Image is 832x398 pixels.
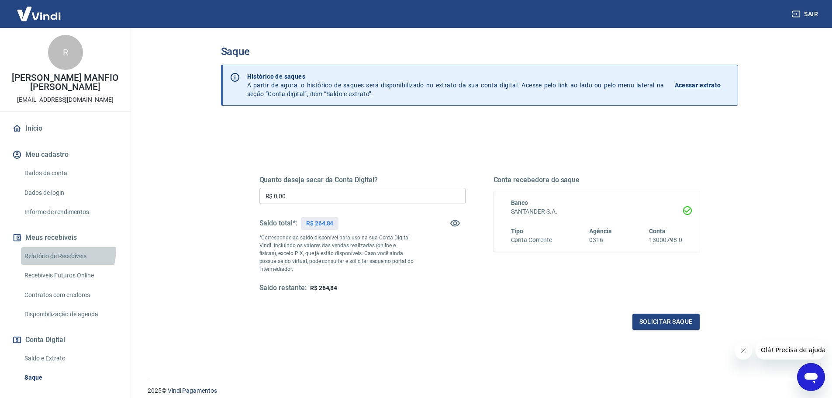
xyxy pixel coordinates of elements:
[259,284,307,293] h5: Saldo restante:
[10,330,120,350] button: Conta Digital
[5,6,73,13] span: Olá! Precisa de ajuda?
[247,72,664,98] p: A partir de agora, o histórico de saques será disponibilizado no extrato da sua conta digital. Ac...
[589,235,612,245] h6: 0316
[21,247,120,265] a: Relatório de Recebíveis
[259,234,414,273] p: *Corresponde ao saldo disponível para uso na sua Conta Digital Vindi. Incluindo os valores das ve...
[649,228,666,235] span: Conta
[735,342,752,360] iframe: Fechar mensagem
[675,72,731,98] a: Acessar extrato
[7,73,124,92] p: [PERSON_NAME] MANFIO [PERSON_NAME]
[675,81,721,90] p: Acessar extrato
[21,164,120,182] a: Dados da conta
[589,228,612,235] span: Agência
[632,314,700,330] button: Solicitar saque
[10,0,67,27] img: Vindi
[17,95,114,104] p: [EMAIL_ADDRESS][DOMAIN_NAME]
[168,387,217,394] a: Vindi Pagamentos
[756,340,825,360] iframe: Mensagem da empresa
[21,369,120,387] a: Saque
[511,228,524,235] span: Tipo
[221,45,738,58] h3: Saque
[48,35,83,70] div: R
[259,219,297,228] h5: Saldo total*:
[511,235,552,245] h6: Conta Corrente
[148,386,811,395] p: 2025 ©
[511,199,528,206] span: Banco
[21,350,120,367] a: Saldo e Extrato
[259,176,466,184] h5: Quanto deseja sacar da Conta Digital?
[649,235,682,245] h6: 13000798-0
[310,284,338,291] span: R$ 264,84
[21,184,120,202] a: Dados de login
[494,176,700,184] h5: Conta recebedora do saque
[511,207,682,216] h6: SANTANDER S.A.
[10,119,120,138] a: Início
[21,286,120,304] a: Contratos com credores
[21,305,120,323] a: Disponibilização de agenda
[21,266,120,284] a: Recebíveis Futuros Online
[797,363,825,391] iframe: Botão para abrir a janela de mensagens
[306,219,334,228] p: R$ 264,84
[10,228,120,247] button: Meus recebíveis
[790,6,822,22] button: Sair
[247,72,664,81] p: Histórico de saques
[21,203,120,221] a: Informe de rendimentos
[10,145,120,164] button: Meu cadastro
